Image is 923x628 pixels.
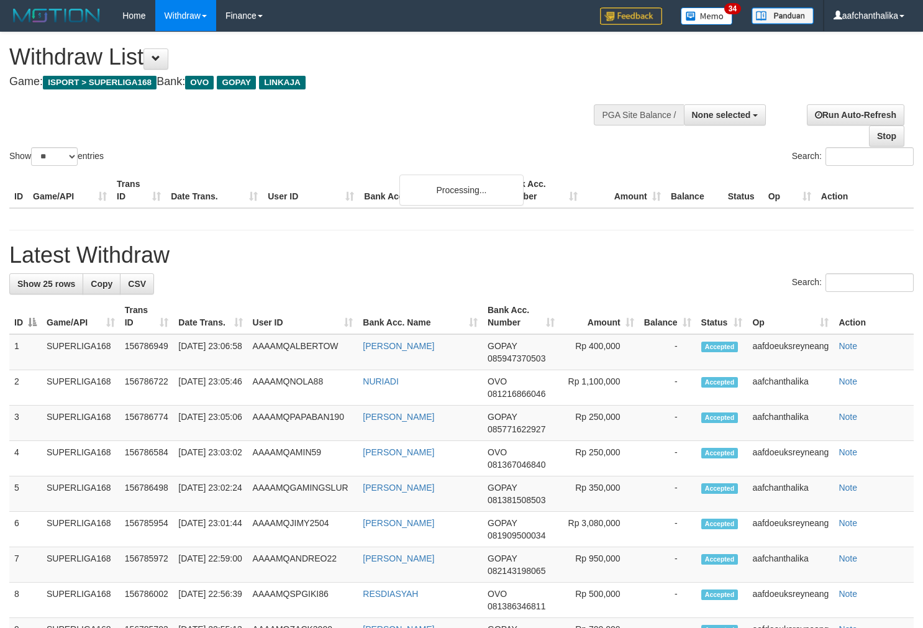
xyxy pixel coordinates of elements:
div: PGA Site Balance / [594,104,683,125]
label: Show entries [9,147,104,166]
span: Accepted [701,483,739,494]
th: Trans ID: activate to sort column ascending [120,299,174,334]
span: ISPORT > SUPERLIGA168 [43,76,157,89]
span: Copy 085771622927 to clipboard [488,424,545,434]
input: Search: [825,273,914,292]
th: Status [723,173,763,208]
td: SUPERLIGA168 [42,583,120,618]
th: ID [9,173,28,208]
td: [DATE] 22:56:39 [173,583,247,618]
th: Amount: activate to sort column ascending [560,299,639,334]
span: GOPAY [217,76,256,89]
span: Accepted [701,377,739,388]
a: Note [839,412,857,422]
th: User ID [263,173,359,208]
td: Rp 950,000 [560,547,639,583]
td: 3 [9,406,42,441]
a: Note [839,376,857,386]
span: OVO [488,589,507,599]
td: 156785972 [120,547,174,583]
span: GOPAY [488,412,517,422]
span: Show 25 rows [17,279,75,289]
td: [DATE] 23:06:58 [173,334,247,370]
td: AAAAMQALBERTOW [248,334,358,370]
td: [DATE] 23:01:44 [173,512,247,547]
th: Bank Acc. Name: activate to sort column ascending [358,299,483,334]
td: AAAAMQGAMINGSLUR [248,476,358,512]
span: None selected [692,110,751,120]
td: Rp 250,000 [560,406,639,441]
td: 156786584 [120,441,174,476]
td: 5 [9,476,42,512]
td: aafchanthalika [747,476,834,512]
span: CSV [128,279,146,289]
th: User ID: activate to sort column ascending [248,299,358,334]
span: LINKAJA [259,76,306,89]
span: Accepted [701,342,739,352]
td: 156785954 [120,512,174,547]
a: Note [839,447,857,457]
th: Op [763,173,816,208]
th: Bank Acc. Number: activate to sort column ascending [483,299,560,334]
a: Note [839,341,857,351]
a: Note [839,518,857,528]
span: Copy [91,279,112,289]
img: MOTION_logo.png [9,6,104,25]
a: RESDIASYAH [363,589,418,599]
span: Accepted [701,554,739,565]
a: Note [839,483,857,493]
span: Copy 081216866046 to clipboard [488,389,545,399]
td: AAAAMQANDREO22 [248,547,358,583]
button: None selected [684,104,766,125]
img: panduan.png [752,7,814,24]
a: Note [839,589,857,599]
td: 7 [9,547,42,583]
span: Copy 081386346811 to clipboard [488,601,545,611]
span: Accepted [701,589,739,600]
td: 156786722 [120,370,174,406]
td: [DATE] 22:59:00 [173,547,247,583]
td: AAAAMQSPGIKI86 [248,583,358,618]
span: 34 [724,3,741,14]
th: Action [834,299,914,334]
td: 4 [9,441,42,476]
td: aafdoeuksreyneang [747,441,834,476]
td: SUPERLIGA168 [42,512,120,547]
td: AAAAMQJIMY2504 [248,512,358,547]
td: aafdoeuksreyneang [747,583,834,618]
th: Trans ID [112,173,166,208]
a: Copy [83,273,120,294]
a: [PERSON_NAME] [363,518,434,528]
td: - [639,441,696,476]
td: Rp 3,080,000 [560,512,639,547]
span: Accepted [701,448,739,458]
td: - [639,334,696,370]
th: Balance: activate to sort column ascending [639,299,696,334]
td: SUPERLIGA168 [42,370,120,406]
td: - [639,583,696,618]
div: Processing... [399,175,524,206]
a: CSV [120,273,154,294]
span: OVO [185,76,214,89]
a: NURIADI [363,376,399,386]
td: 156786949 [120,334,174,370]
label: Search: [792,273,914,292]
select: Showentries [31,147,78,166]
th: Date Trans.: activate to sort column ascending [173,299,247,334]
th: Amount [583,173,666,208]
td: aafchanthalika [747,370,834,406]
a: [PERSON_NAME] [363,341,434,351]
td: - [639,476,696,512]
th: Op: activate to sort column ascending [747,299,834,334]
td: aafchanthalika [747,547,834,583]
img: Button%20Memo.svg [681,7,733,25]
th: Balance [666,173,723,208]
input: Search: [825,147,914,166]
th: Game/API: activate to sort column ascending [42,299,120,334]
span: OVO [488,447,507,457]
td: AAAAMQNOLA88 [248,370,358,406]
span: GOPAY [488,341,517,351]
img: Feedback.jpg [600,7,662,25]
td: - [639,370,696,406]
th: Action [816,173,914,208]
